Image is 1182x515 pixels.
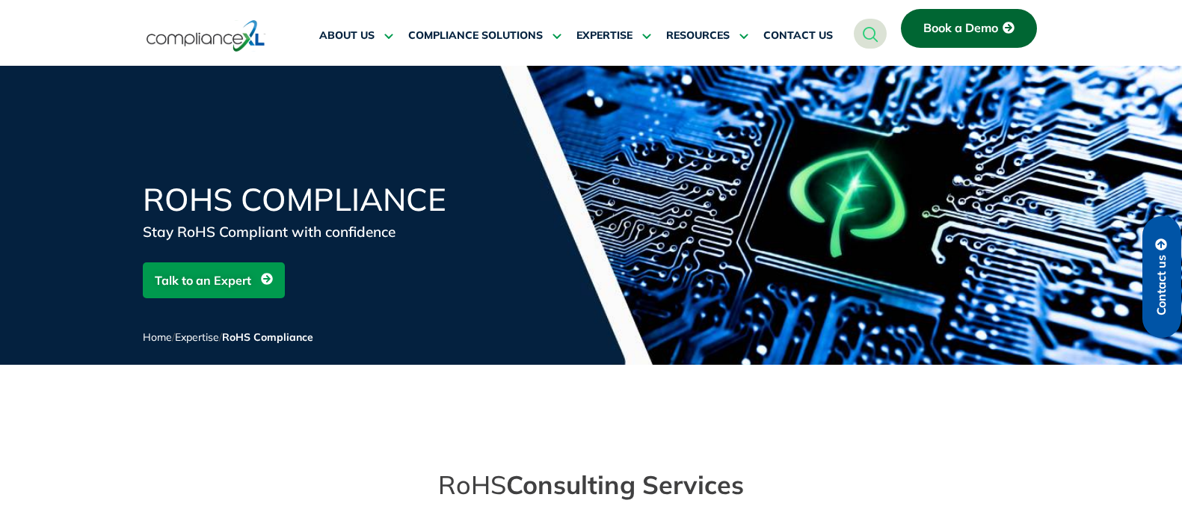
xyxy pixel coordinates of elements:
[854,19,887,49] a: navsearch-button
[666,18,748,54] a: RESOURCES
[666,29,730,43] span: RESOURCES
[175,330,219,344] a: Expertise
[143,330,172,344] a: Home
[576,18,651,54] a: EXPERTISE
[1155,255,1169,315] span: Contact us
[763,18,833,54] a: CONTACT US
[319,18,393,54] a: ABOUT US
[1142,216,1181,338] a: Contact us
[143,221,502,242] div: Stay RoHS Compliant with confidence
[506,469,744,501] span: Consulting Services
[143,330,313,344] span: / /
[222,330,313,344] span: RoHS Compliance
[319,29,375,43] span: ABOUT US
[408,29,543,43] span: COMPLIANCE SOLUTIONS
[147,19,265,53] img: logo-one.svg
[923,22,998,35] span: Book a Demo
[155,266,251,294] span: Talk to an Expert
[901,9,1037,48] a: Book a Demo
[143,184,502,215] h1: RoHS Compliance
[143,469,1040,502] div: RoHS
[576,29,632,43] span: EXPERTISE
[408,18,561,54] a: COMPLIANCE SOLUTIONS
[143,262,285,298] a: Talk to an Expert
[763,29,833,43] span: CONTACT US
